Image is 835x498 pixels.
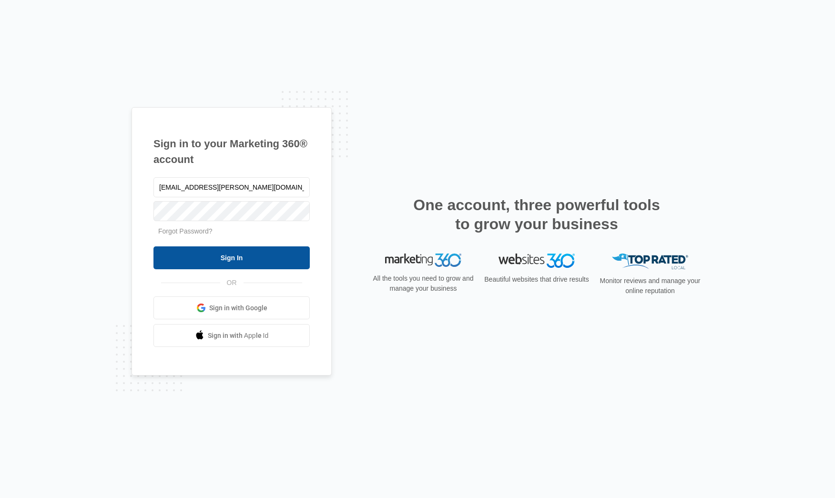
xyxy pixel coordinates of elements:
[499,254,575,267] img: Websites 360
[612,254,688,269] img: Top Rated Local
[208,331,269,341] span: Sign in with Apple Id
[153,246,310,269] input: Sign In
[370,274,477,294] p: All the tools you need to grow and manage your business
[597,276,703,296] p: Monitor reviews and manage your online reputation
[153,177,310,197] input: Email
[385,254,461,267] img: Marketing 360
[209,303,267,313] span: Sign in with Google
[158,227,213,235] a: Forgot Password?
[483,274,590,285] p: Beautiful websites that drive results
[410,195,663,234] h2: One account, three powerful tools to grow your business
[153,324,310,347] a: Sign in with Apple Id
[153,296,310,319] a: Sign in with Google
[220,278,244,288] span: OR
[153,136,310,167] h1: Sign in to your Marketing 360® account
